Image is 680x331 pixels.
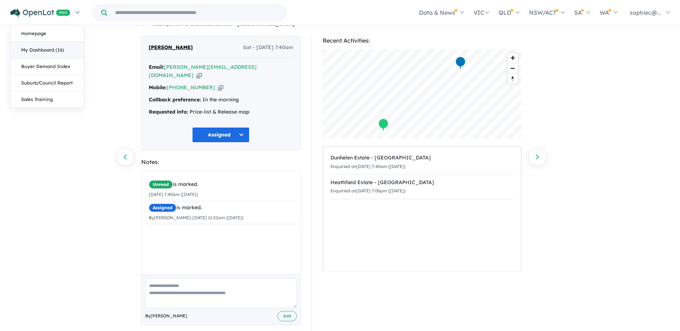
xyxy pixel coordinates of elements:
[149,180,173,189] span: Unread
[145,312,187,320] span: By [PERSON_NAME]
[10,42,84,58] a: My Dashboard (16)
[149,64,164,70] strong: Email:
[331,178,514,187] div: Heathfield Estate - [GEOGRAPHIC_DATA]
[149,64,257,79] a: [PERSON_NAME][EMAIL_ADDRESS][DOMAIN_NAME]
[149,108,293,116] div: Price-list & Release map
[323,49,522,139] canvas: Map
[508,53,518,63] button: Zoom in
[331,164,405,169] small: Enquiried on [DATE] 7:40am ([DATE])
[378,118,389,131] div: Map marker
[508,73,518,84] button: Reset bearing to north
[630,9,661,16] span: sophiec@...
[508,63,518,73] button: Zoom out
[149,96,293,104] div: In the morning
[196,72,202,79] button: Copy
[218,84,223,91] button: Copy
[149,84,167,91] strong: Mobile:
[331,174,514,200] a: Heathfield Estate - [GEOGRAPHIC_DATA]Enquiried on[DATE] 7:06pm ([DATE])
[149,109,188,115] strong: Requested info:
[10,25,84,42] a: Homepage
[10,91,84,107] a: Sales Training
[331,154,514,162] div: Dunhelen Estate - [GEOGRAPHIC_DATA]
[331,150,514,175] a: Dunhelen Estate - [GEOGRAPHIC_DATA]Enquiried on[DATE] 7:40am ([DATE])
[323,36,522,45] div: Recent Activities:
[149,203,299,212] div: is marked.
[149,43,193,52] span: [PERSON_NAME]
[277,311,297,321] button: Add
[167,84,215,91] a: [PHONE_NUMBER]
[109,5,285,20] input: Try estate name, suburb, builder or developer
[243,43,293,52] span: Sat - [DATE] 7:40am
[508,74,518,84] span: Reset bearing to north
[192,127,249,143] button: Assigned
[10,58,84,75] a: Buyer Demand Index
[10,9,70,18] img: Openlot PRO Logo White
[149,192,198,197] small: [DATE] 7:40am ([DATE])
[149,180,299,189] div: is marked.
[331,188,405,193] small: Enquiried on [DATE] 7:06pm ([DATE])
[455,56,466,69] div: Map marker
[149,215,243,220] small: By [PERSON_NAME] - [DATE] 11:52am ([DATE])
[149,203,176,212] span: Assigned
[141,157,301,167] div: Notes:
[149,96,201,103] strong: Callback preference:
[10,75,84,91] a: Suburb/Council Report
